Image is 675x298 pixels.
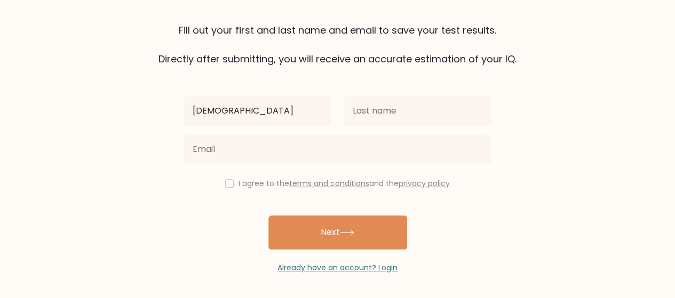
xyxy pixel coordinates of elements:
[268,215,407,249] button: Next
[184,134,491,164] input: Email
[34,23,642,66] div: Fill out your first and last name and email to save your test results. Directly after submitting,...
[289,178,369,189] a: terms and conditions
[184,96,331,126] input: First name
[399,178,450,189] a: privacy policy
[344,96,491,126] input: Last name
[239,178,450,189] label: I agree to the and the
[277,262,398,273] a: Already have an account? Login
